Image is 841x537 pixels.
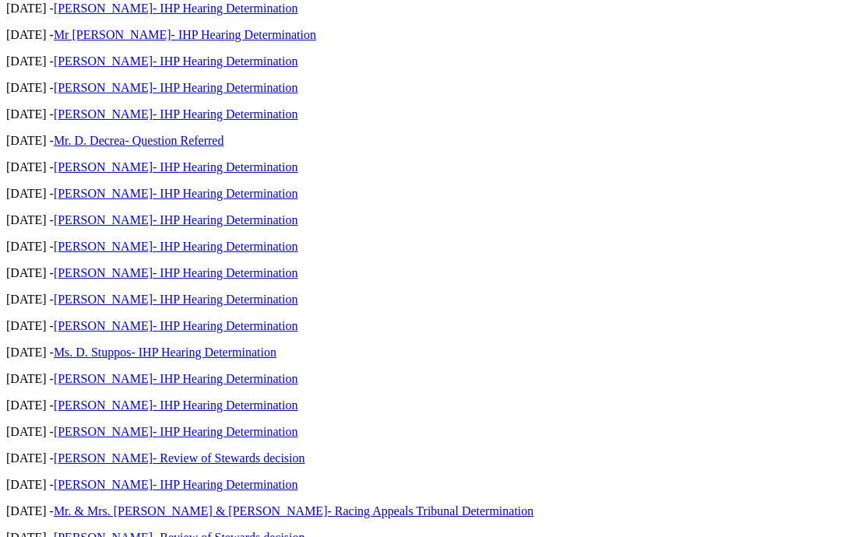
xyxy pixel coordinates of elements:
a: [PERSON_NAME]- Review of Stewards decision [54,451,305,465]
a: Mr. D. Decrea- Question Referred [54,134,224,147]
p: [DATE] - [6,81,835,95]
a: [PERSON_NAME]- IHP Hearing Determination [54,54,298,68]
p: [DATE] - [6,398,835,412]
p: [DATE] - [6,54,835,68]
p: [DATE] - [6,293,835,307]
p: [DATE] - [6,107,835,121]
a: [PERSON_NAME]- IHP Hearing Determination [54,2,298,15]
a: [PERSON_NAME]- IHP Hearing Determination [54,160,298,174]
p: [DATE] - [6,451,835,465]
p: [DATE] - [6,346,835,360]
p: [DATE] - [6,266,835,280]
p: [DATE] - [6,213,835,227]
p: [DATE] - [6,478,835,492]
a: Mr [PERSON_NAME]- IHP Hearing Determination [54,28,316,41]
a: Ms. D. Stuppos- IHP Hearing Determination [54,346,276,359]
p: [DATE] - [6,240,835,254]
a: [PERSON_NAME]- IHP Hearing Determination [54,425,298,438]
p: [DATE] - [6,134,835,148]
p: [DATE] - [6,2,835,16]
a: [PERSON_NAME]- IHP Hearing Determination [54,213,298,226]
p: [DATE] - [6,372,835,386]
a: [PERSON_NAME]- IHP Hearing Determination [54,266,298,279]
p: [DATE] - [6,319,835,333]
a: Mr. & Mrs. [PERSON_NAME] & [PERSON_NAME]- Racing Appeals Tribunal Determination [54,504,533,518]
a: [PERSON_NAME]- IHP Hearing Determination [54,293,298,306]
a: [PERSON_NAME]- IHP Hearing Determination [54,107,298,121]
p: [DATE] - [6,504,835,518]
a: [PERSON_NAME]- IHP Hearing Determination [54,398,298,412]
a: [PERSON_NAME]- IHP Hearing Determination [54,372,298,385]
a: [PERSON_NAME]- IHP Hearing Determination [54,478,298,491]
p: [DATE] - [6,187,835,201]
a: [PERSON_NAME]- IHP Hearing Determination [54,187,298,200]
a: [PERSON_NAME]- IHP Hearing Determination [54,240,298,253]
p: [DATE] - [6,160,835,174]
p: [DATE] - [6,28,835,42]
p: [DATE] - [6,425,835,439]
a: [PERSON_NAME]- IHP Hearing Determination [54,319,298,332]
a: [PERSON_NAME]- IHP Hearing Determination [54,81,298,94]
